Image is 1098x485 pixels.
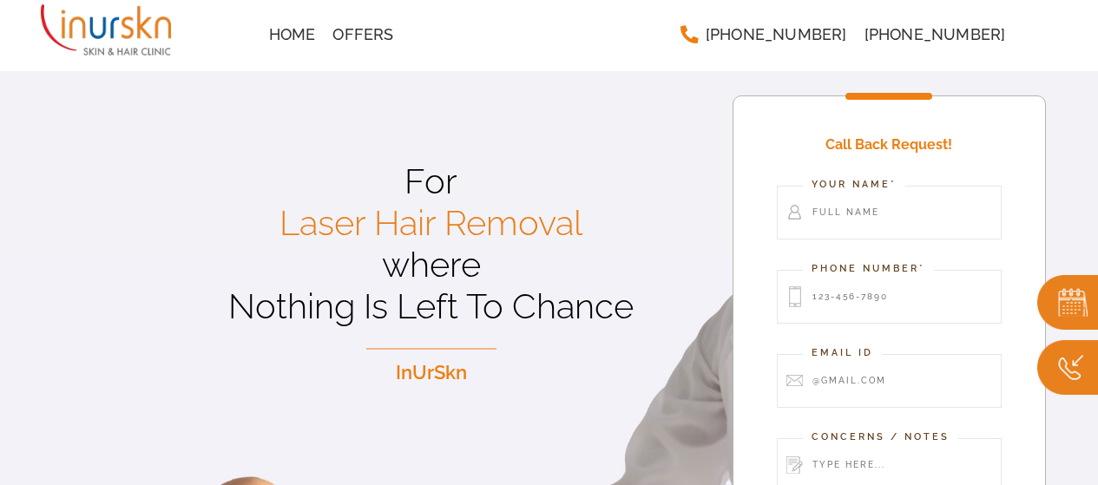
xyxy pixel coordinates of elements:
[279,202,582,243] span: Laser Hair Removal
[1037,340,1098,395] img: Callc.png
[332,27,393,43] span: Offers
[803,429,958,445] label: Concerns / Notes
[803,345,882,361] label: Email Id
[1037,275,1098,330] img: book.png
[865,27,1006,43] span: [PHONE_NUMBER]
[130,161,732,327] p: For where Nothing Is Left To Chance
[777,270,1003,324] input: 123-456-7890
[803,177,905,193] label: Your Name*
[130,357,732,388] p: InUrSkn
[324,17,402,52] a: Offers
[856,17,1015,52] a: [PHONE_NUMBER]
[260,17,325,52] a: Home
[777,354,1003,408] input: @gmail.com
[671,17,856,52] a: [PHONE_NUMBER]
[269,27,316,43] span: Home
[777,186,1003,239] input: Full Name
[706,27,847,43] span: [PHONE_NUMBER]
[803,261,934,277] label: Phone Number*
[777,122,1003,167] h4: Call Back Request!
